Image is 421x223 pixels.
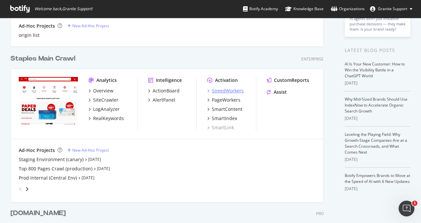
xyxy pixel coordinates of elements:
[35,6,92,12] span: Welcome back, Granite Support !
[378,6,407,12] span: Granite Support
[345,186,410,192] div: [DATE]
[207,87,244,94] a: SpeedWorkers
[88,87,113,94] a: Overview
[19,23,55,29] div: Ad-Hoc Projects
[412,201,417,206] span: 1
[212,115,237,122] div: SmartIndex
[97,166,110,171] a: [DATE]
[11,209,68,218] a: [DOMAIN_NAME]
[207,124,234,131] a: SmartLink
[96,77,117,84] div: Analytics
[11,54,75,63] div: Staples Main Crawl
[88,157,101,162] a: [DATE]
[345,61,405,79] a: AI Is Your New Customer: How to Win the Visibility Battle in a ChatGPT World
[88,106,120,112] a: LogAnalyzer
[316,211,324,216] div: Pro
[345,173,410,184] a: Botify Empowers Brands to Move at the Speed of AI with 6 New Updates
[301,56,324,62] div: Enterprise
[19,77,78,124] img: staples.com
[93,87,113,94] div: Overview
[19,175,77,181] a: Prod Internal (Central Env)
[82,175,94,181] a: [DATE]
[93,115,124,122] div: RealKeywords
[350,16,406,32] div: AI agents don’t just influence purchase decisions — they make them. Is your brand ready?
[72,23,109,29] div: New Ad-Hoc Project
[212,97,240,103] div: PageWorkers
[345,80,410,86] div: [DATE]
[345,47,410,54] div: Latest Blog Posts
[25,186,29,192] div: angle-right
[207,115,237,122] a: SmartIndex
[267,77,309,84] a: CustomReports
[93,97,118,103] div: SiteCrawler
[19,156,84,163] a: Staging Environment (canary)
[67,147,109,153] a: New Ad-Hoc Project
[215,77,238,84] div: Activation
[267,89,287,95] a: Assist
[345,96,408,114] a: Why Mid-Sized Brands Should Use IndexNow to Accelerate Organic Search Growth
[153,97,175,103] div: AlertPanel
[345,157,410,162] div: [DATE]
[212,106,242,112] div: SmartContent
[16,184,25,194] div: angle-left
[88,115,124,122] a: RealKeywords
[331,6,365,12] div: Organizations
[148,97,175,103] a: AlertPanel
[67,23,109,29] a: New Ad-Hoc Project
[243,6,278,12] div: Botify Academy
[274,89,287,95] div: Assist
[19,147,55,154] div: Ad-Hoc Projects
[399,201,414,216] iframe: Intercom live chat
[11,54,78,63] a: Staples Main Crawl
[345,115,410,121] div: [DATE]
[365,4,418,14] button: Granite Support
[11,209,66,218] div: [DOMAIN_NAME]
[153,87,180,94] div: ActionBoard
[156,77,182,84] div: Intelligence
[212,87,244,94] div: SpeedWorkers
[207,97,240,103] a: PageWorkers
[345,132,407,155] a: Leveling the Playing Field: Why Growth-Stage Companies Are at a Search Crossroads, and What Comes...
[19,32,39,38] a: origin list
[88,97,118,103] a: SiteCrawler
[72,147,109,153] div: New Ad-Hoc Project
[148,87,180,94] a: ActionBoard
[285,6,324,12] div: Knowledge Base
[93,106,120,112] div: LogAnalyzer
[19,165,92,172] a: Top 800 Pages Crawl (production)
[207,106,242,112] a: SmartContent
[274,77,309,84] div: CustomReports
